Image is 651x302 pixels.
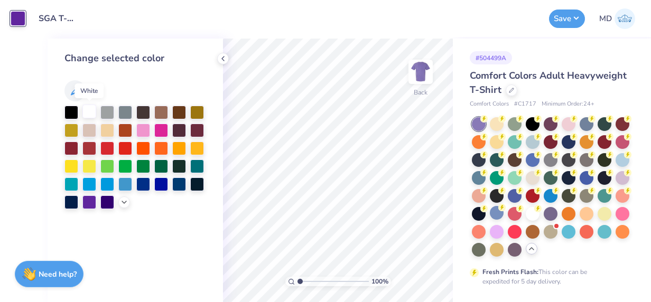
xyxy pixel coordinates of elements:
[549,10,585,28] button: Save
[470,69,627,96] span: Comfort Colors Adult Heavyweight T-Shirt
[615,8,635,29] img: Mary Dewey
[75,83,104,98] div: White
[414,88,427,97] div: Back
[599,13,612,25] span: MD
[470,100,509,109] span: Comfort Colors
[514,100,536,109] span: # C1717
[482,267,612,286] div: This color can be expedited for 5 day delivery.
[542,100,594,109] span: Minimum Order: 24 +
[470,51,512,64] div: # 504499A
[31,8,82,29] input: Untitled Design
[482,268,538,276] strong: Fresh Prints Flash:
[410,61,431,82] img: Back
[39,269,77,279] strong: Need help?
[371,277,388,286] span: 100 %
[599,8,635,29] a: MD
[64,51,206,65] div: Change selected color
